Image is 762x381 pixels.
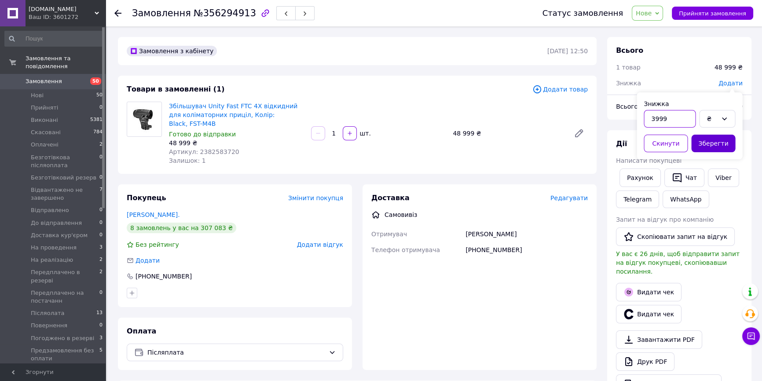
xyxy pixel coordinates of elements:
span: Запит на відгук про компанію [616,216,714,223]
span: Передплачено в резерві [31,268,99,284]
span: На реалізацію [31,256,73,264]
span: Післяолата [31,309,64,317]
span: Безготівкова післяоплата [31,154,99,169]
span: Предзамовлення без оплати [31,347,99,363]
button: Чат [664,169,704,187]
a: Збільшувач Unity Fast FTC 4X ​​​​​відкидний для коліматорних приціл, Колір: Black, FST-M4B [169,103,297,127]
div: 48 999 ₴ [449,127,567,139]
div: шт. [358,129,372,138]
time: [DATE] 12:50 [547,48,588,55]
span: 5381 [90,116,103,124]
span: Додати відгук [297,241,343,248]
div: [PHONE_NUMBER] [135,272,193,281]
span: Без рейтингу [136,241,179,248]
span: Замовлення [26,77,62,85]
span: 7 [99,186,103,202]
span: 0 [99,231,103,239]
span: 0 [99,104,103,112]
span: 0 [99,174,103,182]
div: Самовивіз [382,210,419,219]
span: Артикул: 2382583720 [169,148,239,155]
span: Товари в замовленні (1) [127,85,225,93]
div: [PHONE_NUMBER] [464,242,590,258]
span: 50 [90,77,101,85]
span: Всього до сплати [616,103,673,110]
div: ₴ [707,114,717,124]
div: [PERSON_NAME] [464,226,590,242]
span: Доставка [371,194,410,202]
span: Доставка кур'єром [31,231,88,239]
button: Чат з покупцем [742,327,760,345]
span: 2 [99,268,103,284]
div: 48 999 ₴ [169,139,304,147]
span: 1 товар [616,64,641,71]
span: Відправлено [31,206,69,214]
a: Друк PDF [616,352,674,371]
span: Оплата [127,327,156,335]
div: Статус замовлення [542,9,623,18]
span: Скасовані [31,128,61,136]
span: Нове [636,10,652,17]
div: Знижка [644,99,735,108]
span: Безготівковий резерв [31,174,96,182]
span: Знижка [616,80,641,87]
span: Дії [616,139,627,148]
span: 784 [93,128,103,136]
span: Передплачено на постачанн [31,289,99,305]
a: Viber [708,169,739,187]
span: №356294913 [194,8,256,18]
span: Написати покупцеві [616,157,681,164]
span: 0 [99,206,103,214]
button: Скопіювати запит на відгук [616,227,735,246]
span: Отримувач [371,231,407,238]
span: Готово до відправки [169,131,236,138]
span: Додати товар [532,84,588,94]
button: Скинути [644,135,688,152]
span: Прийняті [31,104,58,112]
div: Повернутися назад [114,9,121,18]
span: Оплачені [31,141,59,149]
span: Нові [31,92,44,99]
span: 0 [99,322,103,330]
a: Завантажити PDF [616,330,702,349]
span: Залишок: 1 [169,157,206,164]
span: 50 [96,92,103,99]
span: 3 [99,244,103,252]
span: Телефон отримувача [371,246,440,253]
a: WhatsApp [663,190,709,208]
a: [PERSON_NAME]. [127,211,180,218]
span: Додати [136,257,160,264]
span: Замовлення та повідомлення [26,55,106,70]
span: Повернення [31,322,67,330]
div: 48 999 ₴ [714,63,743,72]
span: Виконані [31,116,58,124]
button: Видати чек [616,305,681,323]
span: TAPTO.PRO [29,5,95,13]
input: 0 [644,110,696,128]
div: 8 замовлень у вас на 307 083 ₴ [127,223,236,233]
span: 3 [99,334,103,342]
span: 2 [99,256,103,264]
span: До відправлення [31,219,82,227]
button: Видати чек [616,283,681,301]
input: Пошук [4,31,103,47]
div: Замовлення з кабінету [127,46,217,56]
button: Прийняти замовлення [672,7,753,20]
a: Редагувати [570,125,588,142]
span: Змінити покупця [288,194,343,201]
span: 0 [99,219,103,227]
span: 0 [99,289,103,305]
span: Післяплата [147,348,325,357]
a: Telegram [616,190,659,208]
span: Відвантажено не завершено [31,186,99,202]
span: Замовлення [132,8,191,18]
span: 5 [99,347,103,363]
button: Рахунок [619,169,661,187]
span: Редагувати [550,194,588,201]
span: Прийняти замовлення [679,10,746,17]
span: 13 [96,309,103,317]
span: На проведення [31,244,77,252]
button: Зберегти [691,135,735,152]
img: Збільшувач Unity Fast FTC 4X ​​​​​відкидний для коліматорних приціл, Колір: Black, FST-M4B [127,102,161,136]
span: Всього [616,46,643,55]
